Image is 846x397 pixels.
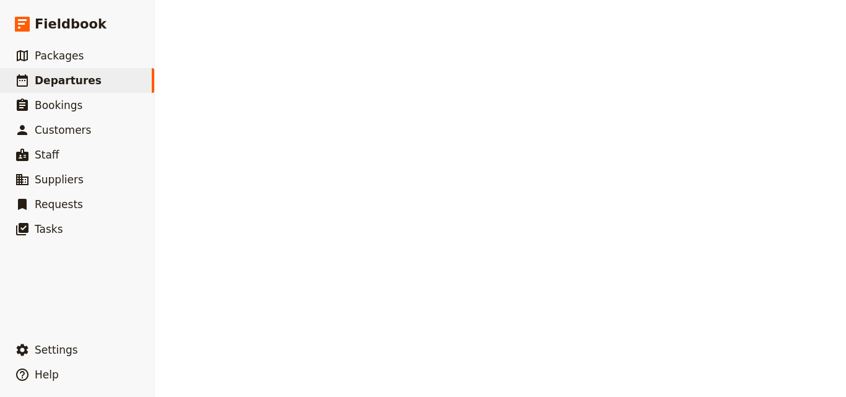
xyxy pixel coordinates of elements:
span: Bookings [35,99,82,111]
span: Settings [35,344,78,356]
span: Customers [35,124,91,136]
span: Help [35,369,59,381]
span: Staff [35,149,59,161]
span: Tasks [35,223,63,235]
span: Departures [35,74,102,87]
span: Packages [35,50,84,62]
span: Requests [35,198,83,211]
span: Fieldbook [35,15,107,33]
span: Suppliers [35,173,84,186]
